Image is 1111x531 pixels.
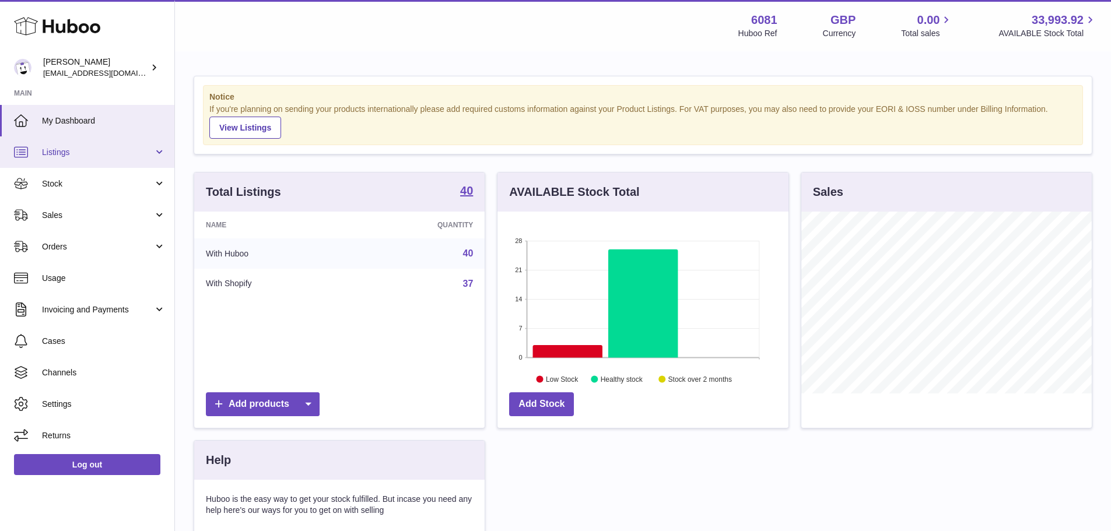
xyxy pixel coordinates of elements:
[42,241,153,252] span: Orders
[519,325,523,332] text: 7
[516,237,523,244] text: 28
[463,248,474,258] a: 40
[42,147,153,158] span: Listings
[42,430,166,441] span: Returns
[209,104,1077,139] div: If you're planning on sending your products internationally please add required customs informati...
[823,28,856,39] div: Currency
[194,238,351,269] td: With Huboo
[546,375,579,383] text: Low Stock
[42,210,153,221] span: Sales
[42,336,166,347] span: Cases
[42,273,166,284] span: Usage
[206,392,320,416] a: Add products
[998,28,1097,39] span: AVAILABLE Stock Total
[194,269,351,299] td: With Shopify
[516,266,523,273] text: 21
[43,68,171,78] span: [EMAIL_ADDRESS][DOMAIN_NAME]
[1032,12,1084,28] span: 33,993.92
[194,212,351,238] th: Name
[43,57,148,79] div: [PERSON_NAME]
[738,28,777,39] div: Huboo Ref
[601,375,643,383] text: Healthy stock
[463,279,474,289] a: 37
[668,375,732,383] text: Stock over 2 months
[509,392,574,416] a: Add Stock
[42,399,166,410] span: Settings
[998,12,1097,39] a: 33,993.92 AVAILABLE Stock Total
[813,184,843,200] h3: Sales
[42,367,166,378] span: Channels
[206,494,473,516] p: Huboo is the easy way to get your stock fulfilled. But incase you need any help here's our ways f...
[209,117,281,139] a: View Listings
[206,452,231,468] h3: Help
[42,304,153,315] span: Invoicing and Payments
[351,212,485,238] th: Quantity
[42,178,153,189] span: Stock
[516,296,523,303] text: 14
[830,12,856,28] strong: GBP
[209,92,1077,103] strong: Notice
[901,28,953,39] span: Total sales
[901,12,953,39] a: 0.00 Total sales
[206,184,281,200] h3: Total Listings
[519,354,523,361] text: 0
[917,12,940,28] span: 0.00
[509,184,639,200] h3: AVAILABLE Stock Total
[460,185,473,196] strong: 40
[14,59,31,76] img: internalAdmin-6081@internal.huboo.com
[460,185,473,199] a: 40
[751,12,777,28] strong: 6081
[14,454,160,475] a: Log out
[42,115,166,126] span: My Dashboard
